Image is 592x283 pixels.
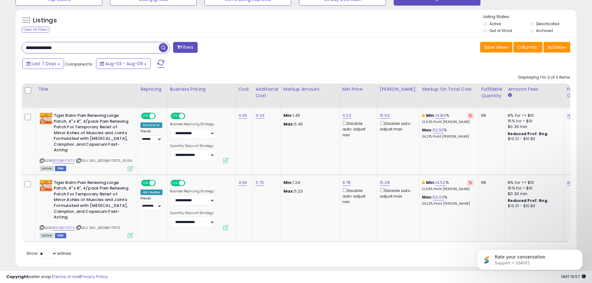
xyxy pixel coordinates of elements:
span: FBM [55,166,66,171]
span: Compared to: [65,61,94,67]
div: % [422,194,474,206]
b: Reduced Prof. Rng. [508,198,548,203]
a: 15.93 [380,112,390,119]
span: Columns [517,44,537,50]
div: Amazon Fees [508,86,562,93]
p: Listing States: [483,14,576,20]
span: ON [142,113,149,119]
b: Reduced Prof. Rng. [508,131,548,136]
div: Min Price [342,86,374,93]
div: Displaying 1 to 2 of 2 items [518,75,570,80]
a: Privacy Policy [80,274,108,280]
strong: Max: [283,188,294,194]
label: Deactivated [536,21,559,26]
label: Quantity Discount Strategy: [170,144,215,148]
p: 1.24 [283,180,335,185]
a: N/A [567,112,574,119]
span: ON [171,180,179,185]
strong: Min: [283,180,293,185]
span: ON [142,180,149,185]
span: OFF [184,113,194,119]
strong: Min: [283,112,293,118]
a: 4.03 [255,112,264,119]
p: 12.68% Profit [PERSON_NAME] [422,187,474,191]
div: $10.01 - $10.83 [508,136,559,142]
b: Tiger Balm Pain Relieving Large Patch, 4" x 8", 4/pack Pain Relieving Patch For Temporary Relief ... [54,180,129,222]
b: Min: [426,112,435,118]
div: % [422,180,474,191]
a: 52.04 [433,194,444,200]
b: Max: [422,194,433,200]
div: 8% for <= $10 [508,113,559,118]
label: Business Repricing Strategy: [170,189,215,194]
a: 9.78 [342,180,351,186]
div: Disable auto adjust max [380,120,415,132]
span: FBM [55,233,66,238]
span: Show: entries [26,250,71,256]
h5: Listings [33,16,57,25]
a: B00B8YT670 [53,158,75,163]
b: Max: [422,127,433,133]
b: Min: [426,180,435,185]
div: Fulfillment Cost [567,86,591,99]
p: 5.45 [283,121,335,127]
div: Disable auto adjust min [342,120,372,138]
label: Business Repricing Strategy: [170,122,215,126]
div: Preset: [140,196,163,210]
div: $0.30 min [508,124,559,130]
div: 99 [481,180,500,185]
div: % [422,127,474,139]
div: Disable auto adjust max [380,187,415,199]
span: OFF [155,113,165,119]
a: 52.00 [433,127,444,133]
div: Cost [238,86,250,93]
label: Archived [536,28,553,33]
p: 34.23% Profit [PERSON_NAME] [422,202,474,206]
div: Win BuyBox [140,189,163,195]
div: % [422,113,474,124]
div: Markup on Total Cost [422,86,476,93]
span: OFF [184,180,194,185]
button: Filters [173,42,197,53]
b: Tiger Balm Pain Relieving Large Patch, 4" x 8", 4/pack Pain Relieving Patch For Temporary Relief ... [54,113,129,155]
span: OFF [155,180,165,185]
small: Amazon Fees. [508,93,512,98]
div: Business Pricing [170,86,233,93]
span: | SKU: SKU_B00B8YT670_RUSH [76,158,132,163]
div: Amazon AI [140,122,162,128]
div: $10.01 - $10.83 [508,203,559,209]
img: 51ZX98e0azL._SL40_.jpg [40,113,52,124]
div: Preset: [140,129,163,143]
div: 15% for > $10 [508,118,559,124]
span: Aug-03 - Aug-09 [105,61,143,67]
button: Last 7 Days [22,58,64,69]
strong: Max: [283,121,294,127]
div: [PERSON_NAME] [380,86,417,93]
img: 51ZX98e0azL._SL40_.jpg [40,180,52,191]
span: All listings currently available for purchase on Amazon [40,166,54,171]
a: B00B8YT670 [53,225,75,231]
div: $0.30 min [508,191,559,197]
div: Clear All Filters [22,27,49,33]
p: 12.92% Profit [PERSON_NAME] [422,120,474,124]
div: 15% for > $10 [508,185,559,191]
a: 15.28 [380,180,390,186]
div: Repricing [140,86,165,93]
div: Title [38,86,135,93]
div: 8% for <= $10 [508,180,559,185]
p: 1.45 [283,113,335,118]
button: Columns [513,42,543,52]
div: 99 [481,113,500,118]
a: Terms of Use [53,274,80,280]
strong: Copyright [6,274,29,280]
th: The percentage added to the cost of goods (COGS) that forms the calculator for Min & Max prices. [420,84,479,108]
div: Fulfillable Quantity [481,86,503,99]
p: 34.21% Profit [PERSON_NAME] [422,135,474,139]
button: Save View [480,42,512,52]
div: Markup Amount [283,86,337,93]
a: 14.52 [435,180,446,186]
label: Out of Stock [489,28,512,33]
